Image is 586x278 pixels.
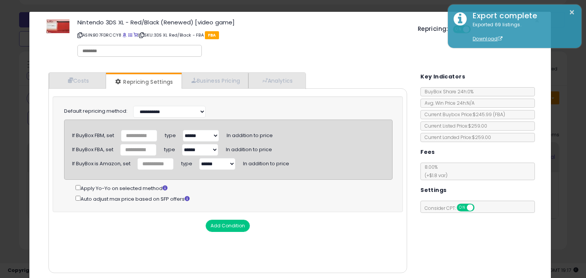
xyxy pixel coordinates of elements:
span: ON [457,205,467,211]
span: type [181,157,192,167]
a: BuyBox page [122,32,127,38]
div: Export complete [467,10,576,21]
span: ( FBA ) [493,111,505,118]
span: $245.99 [473,111,505,118]
div: Auto adjust max price based on SFP offers [76,194,393,203]
a: Repricing Settings [106,74,181,89]
div: If BuyBox FBA, set [72,144,113,153]
span: Current Buybox Price: [421,111,505,118]
label: Default repricing method: [64,108,127,115]
span: (+$1.8 var) [421,172,448,179]
a: Business Pricing [182,73,248,88]
span: In addition to price [226,143,272,153]
img: 41jnTgzqy1L._SL60_.jpg [47,19,69,33]
span: Current Listed Price: $259.00 [421,123,487,129]
h3: Nintendo 3DS XL - Red/Black (Renewed) [video game] [77,19,406,25]
span: Current Landed Price: $259.00 [421,134,491,141]
span: OFF [473,205,486,211]
a: Your listing only [134,32,138,38]
a: Analytics [248,73,305,88]
span: Consider CPT: [421,205,485,211]
h5: Settings [420,185,446,195]
h5: Key Indicators [420,72,465,81]
div: Exported 69 listings. [467,21,576,43]
span: type [164,143,175,153]
h5: Fees [420,147,435,157]
div: If BuyBox FBM, set [72,129,114,139]
span: 8.00 % [421,164,448,179]
a: All offer listings [128,32,132,38]
span: In addition to price [243,157,289,167]
p: ASIN: B07FDRCCY8 | SKU: 3DS XL Red/Black - FBA [77,29,406,41]
span: BuyBox Share 24h: 0% [421,88,473,95]
button: Add Condition [206,220,250,232]
div: If BuyBox is Amazon, set [72,158,130,168]
span: Avg. Win Price 24h: N/A [421,100,475,106]
span: FBA [205,31,219,39]
button: × [569,8,575,17]
a: Download [473,35,502,42]
a: Costs [49,73,106,88]
div: Apply Yo-Yo on selected method [76,184,393,192]
span: type [165,129,176,139]
span: In addition to price [227,129,273,139]
h5: Repricing: [418,26,448,32]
